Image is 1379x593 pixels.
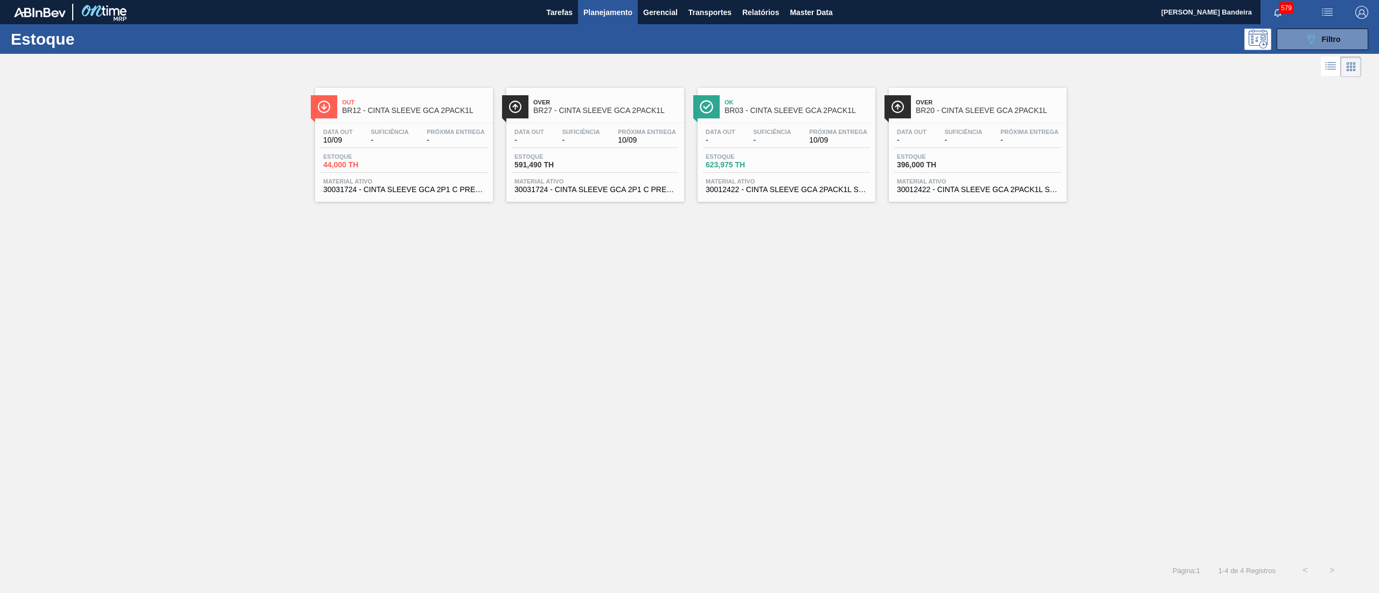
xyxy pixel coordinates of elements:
[897,153,972,160] span: Estoque
[583,6,632,19] span: Planejamento
[342,107,487,115] span: BR12 - CINTA SLEEVE GCA 2PACK1L
[514,136,544,144] span: -
[725,107,870,115] span: BR03 - CINTA SLEEVE GCA 2PACK1L
[706,178,867,185] span: Material ativo
[1292,557,1319,584] button: <
[307,80,498,202] a: ÍconeOutBR12 - CINTA SLEEVE GCA 2PACK1LData out10/09Suficiência-Próxima Entrega-Estoque44,000 THM...
[725,99,870,105] span: Ok
[323,153,399,160] span: Estoque
[323,136,353,144] span: 10/09
[809,129,867,135] span: Próxima Entrega
[323,161,399,169] span: 44,000 TH
[427,129,485,135] span: Próxima Entrega
[323,178,485,185] span: Material ativo
[897,129,927,135] span: Data out
[944,129,982,135] span: Suficiência
[323,186,485,194] span: 30031724 - CINTA SLEEVE GCA 2P1 C PRECO 7 99 NIV24
[809,136,867,144] span: 10/09
[371,129,408,135] span: Suficiência
[1000,129,1058,135] span: Próxima Entrega
[688,6,732,19] span: Transportes
[706,153,781,160] span: Estoque
[618,136,676,144] span: 10/09
[1319,557,1346,584] button: >
[1173,567,1200,575] span: Página : 1
[689,80,881,202] a: ÍconeOkBR03 - CINTA SLEEVE GCA 2PACK1LData out-Suficiência-Próxima Entrega10/09Estoque623,975 THM...
[916,107,1061,115] span: BR20 - CINTA SLEEVE GCA 2PACK1L
[342,99,487,105] span: Out
[742,6,779,19] span: Relatórios
[944,136,982,144] span: -
[753,129,791,135] span: Suficiência
[891,100,904,114] img: Ícone
[514,178,676,185] span: Material ativo
[1321,57,1341,77] div: Visão em Lista
[1321,6,1334,19] img: userActions
[1216,567,1276,575] span: 1 - 4 de 4 Registros
[371,136,408,144] span: -
[706,129,735,135] span: Data out
[514,129,544,135] span: Data out
[533,107,679,115] span: BR27 - CINTA SLEEVE GCA 2PACK1L
[514,186,676,194] span: 30031724 - CINTA SLEEVE GCA 2P1 C PRECO 7 99 NIV24
[643,6,678,19] span: Gerencial
[753,136,791,144] span: -
[1341,57,1361,77] div: Visão em Cards
[514,161,590,169] span: 591,490 TH
[14,8,66,17] img: TNhmsLtSVTkK8tSr43FrP2fwEKptu5GPRR3wAAAABJRU5ErkJggg==
[700,100,713,114] img: Ícone
[427,136,485,144] span: -
[1260,5,1295,20] button: Notificações
[11,33,178,45] h1: Estoque
[317,100,331,114] img: Ícone
[546,6,573,19] span: Tarefas
[1279,2,1294,14] span: 579
[790,6,832,19] span: Master Data
[618,129,676,135] span: Próxima Entrega
[706,136,735,144] span: -
[498,80,689,202] a: ÍconeOverBR27 - CINTA SLEEVE GCA 2PACK1LData out-Suficiência-Próxima Entrega10/09Estoque591,490 T...
[562,129,600,135] span: Suficiência
[897,161,972,169] span: 396,000 TH
[897,178,1058,185] span: Material ativo
[706,161,781,169] span: 623,975 TH
[1355,6,1368,19] img: Logout
[916,99,1061,105] span: Over
[897,186,1058,194] span: 30012422 - CINTA SLEEVE GCA 2PACK1L SEM PRECO NIV 2
[514,153,590,160] span: Estoque
[533,99,679,105] span: Over
[706,186,867,194] span: 30012422 - CINTA SLEEVE GCA 2PACK1L SEM PRECO NIV 2
[881,80,1072,202] a: ÍconeOverBR20 - CINTA SLEEVE GCA 2PACK1LData out-Suficiência-Próxima Entrega-Estoque396,000 THMat...
[562,136,600,144] span: -
[1277,29,1368,50] button: Filtro
[323,129,353,135] span: Data out
[1244,29,1271,50] div: Pogramando: nenhum usuário selecionado
[897,136,927,144] span: -
[509,100,522,114] img: Ícone
[1322,35,1341,44] span: Filtro
[1000,136,1058,144] span: -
